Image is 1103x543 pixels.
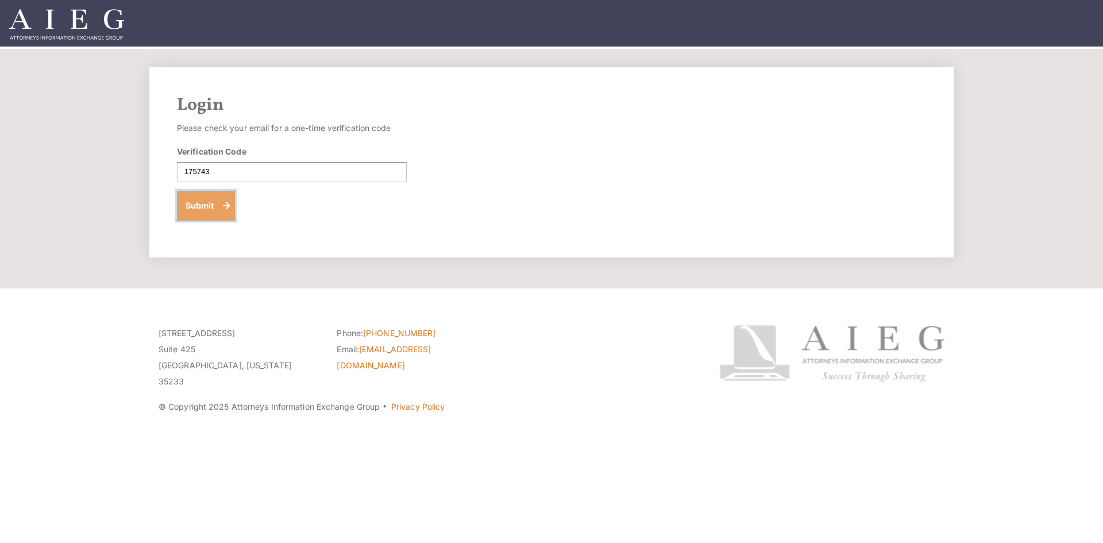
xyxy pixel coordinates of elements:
[337,344,431,370] a: [EMAIL_ADDRESS][DOMAIN_NAME]
[159,325,319,390] p: [STREET_ADDRESS] Suite 425 [GEOGRAPHIC_DATA], [US_STATE] 35233
[719,325,944,382] img: Attorneys Information Exchange Group logo
[177,95,926,115] h2: Login
[337,325,497,341] li: Phone:
[177,120,407,136] p: Please check your email for a one-time verification code
[177,191,235,221] button: Submit
[382,406,387,412] span: ·
[337,341,497,373] li: Email:
[159,399,676,415] p: © Copyright 2025 Attorneys Information Exchange Group
[177,145,246,157] label: Verification Code
[391,402,445,411] a: Privacy Policy
[363,328,435,338] a: [PHONE_NUMBER]
[9,9,124,40] img: Attorneys Information Exchange Group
